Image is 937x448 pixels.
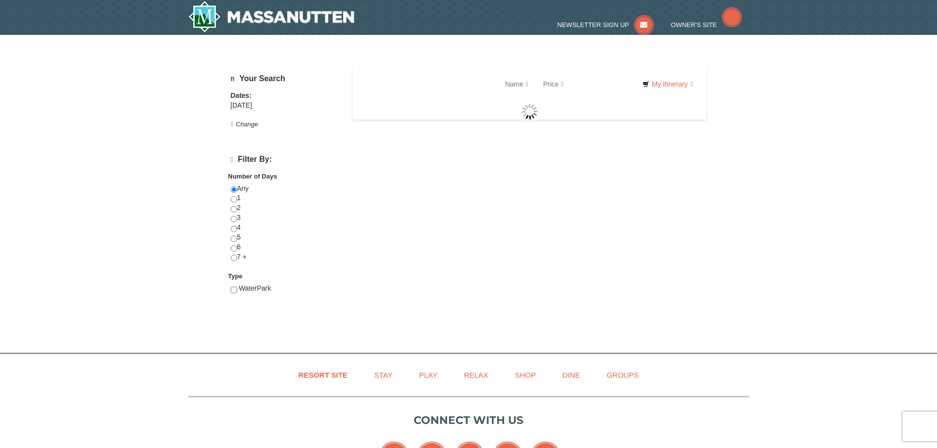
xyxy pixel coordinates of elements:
a: Price [536,74,571,94]
h4: Filter By: [231,155,340,164]
img: wait gif [522,104,538,119]
a: Stay [362,364,405,386]
a: Owner's Site [671,21,742,29]
a: Shop [503,364,548,386]
a: My Itinerary [636,77,699,91]
span: WaterPark [239,284,271,292]
div: [DATE] [231,101,340,111]
strong: Number of Days [228,173,277,180]
strong: Dates: [231,91,252,99]
a: Massanutten Resort [188,1,355,32]
a: Newsletter Sign Up [557,21,654,29]
a: Resort Site [286,364,360,386]
img: Massanutten Resort Logo [188,1,355,32]
a: Name [498,74,536,94]
span: Owner's Site [671,21,717,29]
a: Dine [550,364,592,386]
a: Relax [452,364,500,386]
p: Connect with us [188,412,749,428]
a: Groups [594,364,651,386]
span: Newsletter Sign Up [557,21,629,29]
h5: Your Search [231,74,340,84]
strong: Type [228,272,242,280]
button: Change [231,119,259,130]
div: Any 1 2 3 4 5 6 7 + [231,184,340,272]
a: Play [407,364,450,386]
